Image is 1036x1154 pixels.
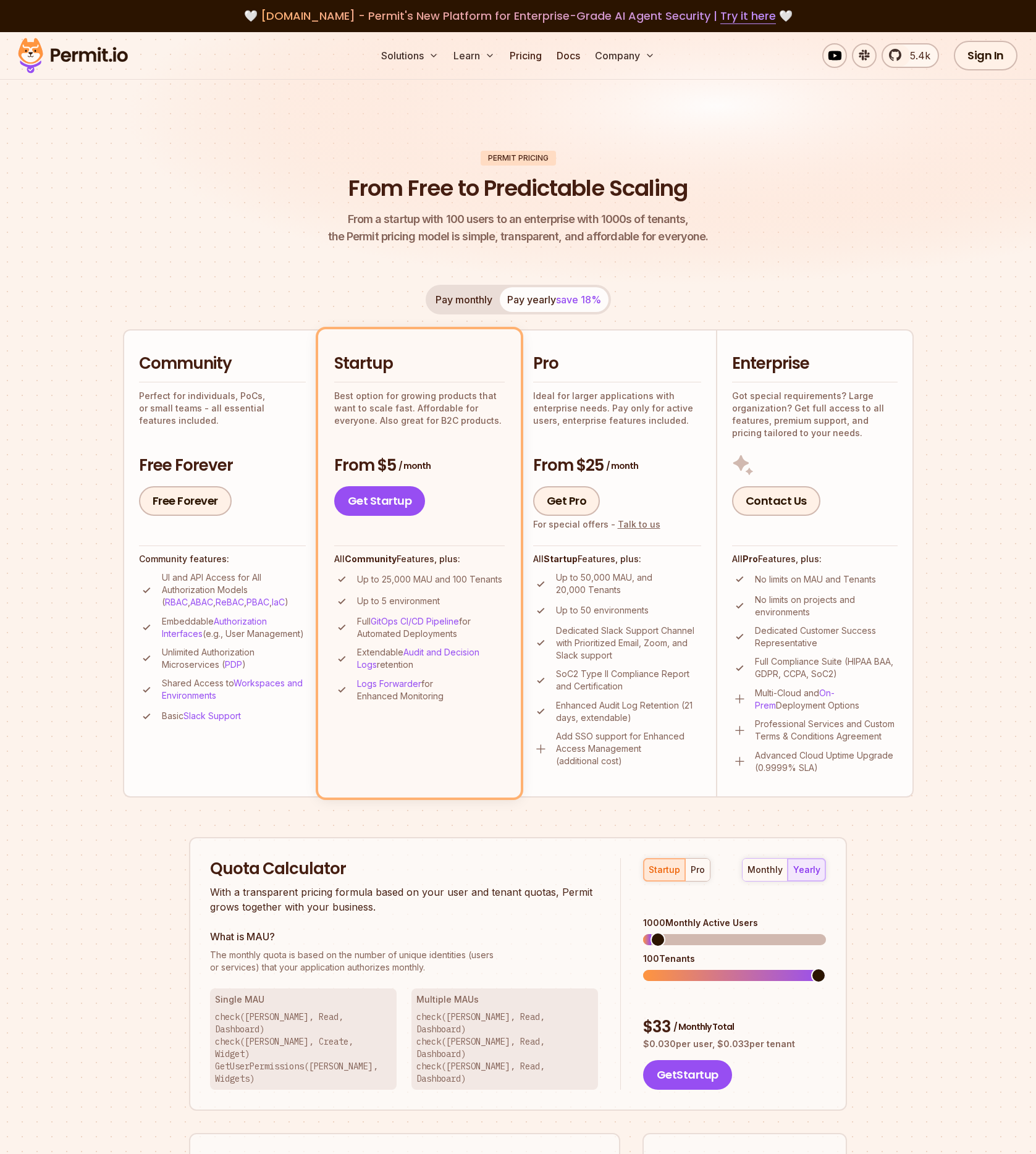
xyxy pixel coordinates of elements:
a: 5.4k [882,43,939,68]
p: check([PERSON_NAME], Read, Dashboard) check([PERSON_NAME], Read, Dashboard) check([PERSON_NAME], ... [416,1011,593,1085]
p: Professional Services and Custom Terms & Conditions Agreement [755,718,898,743]
p: Basic [162,710,241,722]
a: Audit and Decision Logs [357,647,479,670]
div: For special offers - [533,518,660,531]
a: Get Startup [334,486,426,516]
h3: What is MAU? [210,929,598,944]
button: Pay monthly [428,287,500,312]
button: Company [590,43,660,68]
strong: Community [345,554,397,564]
strong: Pro [743,554,758,564]
a: Authorization Interfaces [162,616,267,639]
p: Full for Automated Deployments [357,615,505,640]
p: Extendable retention [357,646,505,671]
p: Embeddable (e.g., User Management) [162,615,306,640]
p: $ 0.030 per user, $ 0.033 per tenant [643,1038,826,1050]
a: Pricing [505,43,547,68]
h4: All Features, plus: [334,553,505,565]
button: GetStartup [643,1060,732,1090]
a: IaC [272,597,285,607]
a: Logs Forwarder [357,678,421,689]
h3: Free Forever [139,455,306,477]
a: ABAC [190,597,213,607]
img: Permit logo [12,35,133,77]
div: 100 Tenants [643,953,826,965]
a: Slack Support [183,710,241,721]
button: Learn [449,43,500,68]
div: $ 33 [643,1016,826,1038]
div: pro [691,864,705,876]
div: monthly [748,864,783,876]
a: Free Forever [139,486,232,516]
p: Dedicated Slack Support Channel with Prioritized Email, Zoom, and Slack support [556,625,701,662]
p: Got special requirements? Large organization? Get full access to all features, premium support, a... [732,390,898,439]
p: Up to 50,000 MAU, and 20,000 Tenants [556,571,701,596]
strong: Startup [544,554,578,564]
p: With a transparent pricing formula based on your user and tenant quotas, Permit grows together wi... [210,885,598,914]
h3: Single MAU [215,993,392,1006]
p: Multi-Cloud and Deployment Options [755,687,898,712]
p: Advanced Cloud Uptime Upgrade (0.9999% SLA) [755,749,898,774]
p: Dedicated Customer Success Representative [755,625,898,649]
p: UI and API Access for All Authorization Models ( , , , , ) [162,571,306,609]
p: No limits on projects and environments [755,594,898,618]
p: Enhanced Audit Log Retention (21 days, extendable) [556,699,701,724]
a: Talk to us [618,519,660,529]
a: Docs [552,43,585,68]
p: the Permit pricing model is simple, transparent, and affordable for everyone. [328,211,709,245]
h3: Multiple MAUs [416,993,593,1006]
a: PDP [225,659,242,670]
p: Unlimited Authorization Microservices ( ) [162,646,306,671]
h3: From $25 [533,455,701,477]
p: Best option for growing products that want to scale fast. Affordable for everyone. Also great for... [334,390,505,427]
h4: Community features: [139,553,306,565]
button: Solutions [376,43,444,68]
p: Up to 25,000 MAU and 100 Tenants [357,573,502,586]
a: GitOps CI/CD Pipeline [371,616,459,626]
h2: Pro [533,353,701,375]
p: Full Compliance Suite (HIPAA BAA, GDPR, CCPA, SoC2) [755,655,898,680]
p: check([PERSON_NAME], Read, Dashboard) check([PERSON_NAME], Create, Widget) GetUserPermissions([PE... [215,1011,392,1085]
span: The monthly quota is based on the number of unique identities (users [210,949,598,961]
div: 🤍 🤍 [30,7,1006,25]
h1: From Free to Predictable Scaling [348,173,688,204]
h2: Startup [334,353,505,375]
div: Permit Pricing [481,151,556,166]
a: Get Pro [533,486,600,516]
p: or services) that your application authorizes monthly. [210,949,598,974]
h2: Community [139,353,306,375]
span: [DOMAIN_NAME] - Permit's New Platform for Enterprise-Grade AI Agent Security | [261,8,776,23]
p: Add SSO support for Enhanced Access Management (additional cost) [556,730,701,767]
p: Up to 50 environments [556,604,649,617]
span: / month [398,460,431,472]
span: / month [606,460,638,472]
h2: Enterprise [732,353,898,375]
p: Shared Access to [162,677,306,702]
h4: All Features, plus: [732,553,898,565]
a: Sign In [954,41,1017,70]
p: Perfect for individuals, PoCs, or small teams - all essential features included. [139,390,306,427]
a: On-Prem [755,688,835,710]
p: Up to 5 environment [357,595,440,607]
p: Ideal for larger applications with enterprise needs. Pay only for active users, enterprise featur... [533,390,701,427]
a: Try it here [720,8,776,24]
a: ReBAC [216,597,244,607]
span: From a startup with 100 users to an enterprise with 1000s of tenants, [328,211,709,228]
h4: All Features, plus: [533,553,701,565]
p: SoC2 Type II Compliance Report and Certification [556,668,701,693]
p: for Enhanced Monitoring [357,678,505,702]
span: / Monthly Total [673,1021,734,1033]
span: 5.4k [903,48,930,63]
p: No limits on MAU and Tenants [755,573,876,586]
h3: From $5 [334,455,505,477]
a: Contact Us [732,486,820,516]
a: RBAC [165,597,188,607]
h2: Quota Calculator [210,858,598,880]
div: 1000 Monthly Active Users [643,917,826,929]
a: PBAC [246,597,269,607]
